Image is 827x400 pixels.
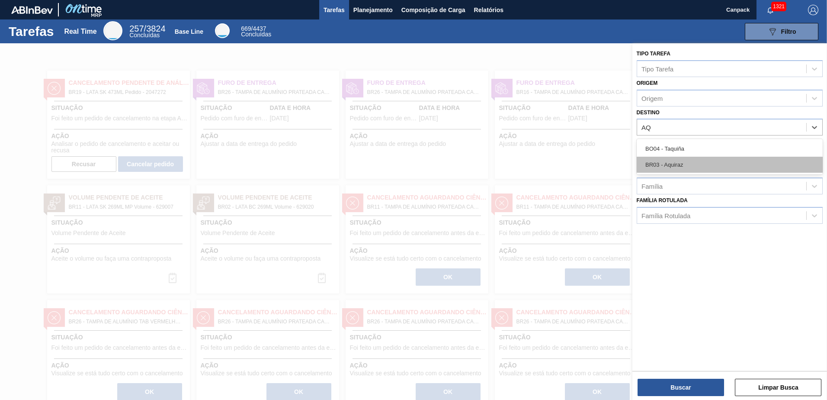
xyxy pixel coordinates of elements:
span: Concluídas [241,31,271,38]
img: Logout [808,5,818,15]
div: Origem [641,94,663,102]
label: Tipo Tarefa [637,51,670,57]
span: Concluídas [129,32,160,39]
span: Planejamento [353,5,393,15]
div: Real Time [64,28,96,35]
label: Carteira [637,139,664,145]
div: Real Time [103,21,122,40]
button: Notificações [756,4,784,16]
span: Relatórios [474,5,503,15]
div: Base Line [215,23,230,38]
span: Composição de Carga [401,5,465,15]
button: Filtro [745,23,818,40]
span: 1321 [771,2,786,11]
div: Base Line [241,26,271,37]
span: Tarefas [324,5,345,15]
div: Real Time [129,25,165,38]
span: 257 [129,24,144,33]
div: BR03 - Aquiraz [637,157,823,173]
div: BO04 - Taquiña [637,141,823,157]
div: Tipo Tarefa [641,65,673,72]
div: Família [641,182,663,190]
div: Base Line [175,28,203,35]
img: TNhmsLtSVTkK8tSr43FrP2fwEKptu5GPRR3wAAAABJRU5ErkJggg== [11,6,53,14]
div: Família Rotulada [641,212,690,219]
label: Família Rotulada [637,197,688,203]
span: / 3824 [129,24,165,33]
label: Origem [637,80,658,86]
span: 669 [241,25,251,32]
h1: Tarefas [9,26,54,36]
span: / 4437 [241,25,266,32]
label: Destino [637,110,660,116]
span: Filtro [781,28,796,35]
